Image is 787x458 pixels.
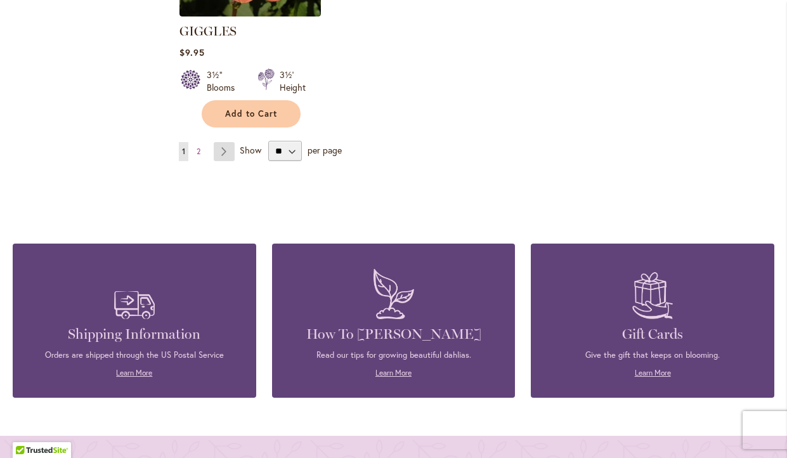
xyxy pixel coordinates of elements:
div: 3½' Height [280,69,306,94]
h4: Gift Cards [550,325,755,343]
p: Read our tips for growing beautiful dahlias. [291,350,497,361]
h4: Shipping Information [32,325,237,343]
span: 1 [182,147,185,156]
a: GIGGLES [179,7,321,19]
p: Orders are shipped through the US Postal Service [32,350,237,361]
a: 2 [193,142,204,161]
a: GIGGLES [179,23,237,39]
div: 3½" Blooms [207,69,242,94]
p: Give the gift that keeps on blooming. [550,350,755,361]
a: Learn More [116,368,152,377]
span: Show [240,144,261,156]
h4: How To [PERSON_NAME] [291,325,497,343]
a: Learn More [635,368,671,377]
button: Add to Cart [202,100,301,128]
span: Add to Cart [225,108,277,119]
a: Learn More [375,368,412,377]
span: per page [308,144,342,156]
iframe: Launch Accessibility Center [10,413,45,448]
span: $9.95 [179,46,205,58]
span: 2 [197,147,200,156]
